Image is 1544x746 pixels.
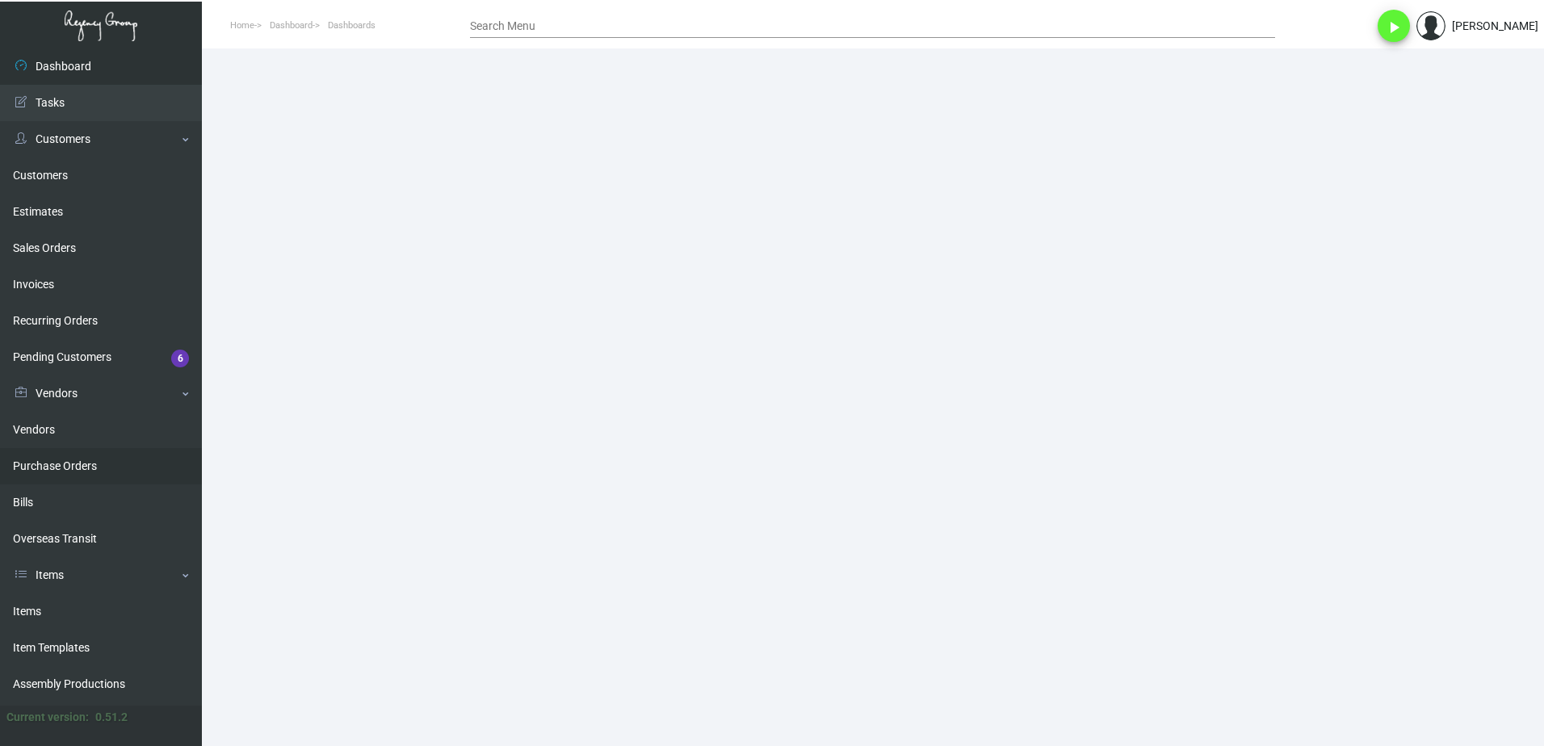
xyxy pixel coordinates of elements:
span: Home [230,20,254,31]
img: admin@bootstrapmaster.com [1416,11,1445,40]
button: play_arrow [1378,10,1410,42]
span: Dashboards [328,20,376,31]
div: 0.51.2 [95,709,128,726]
div: Current version: [6,709,89,726]
div: [PERSON_NAME] [1452,18,1538,35]
span: Dashboard [270,20,313,31]
i: play_arrow [1384,18,1403,37]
